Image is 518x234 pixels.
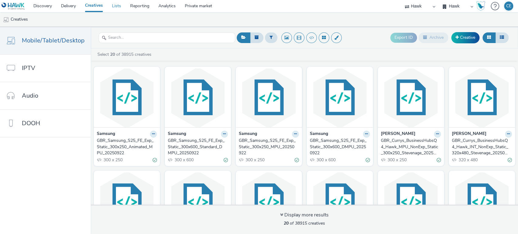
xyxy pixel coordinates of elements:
[379,172,442,231] img: GBR_Currys_BusinessHubsQ4_Hawk_MPU_NonExp_Static_300x250_Exeter_20250919 visual
[482,32,496,43] button: Grid
[95,172,158,231] img: GBR_Currys_BusinessHubsQ4_Hawk_Banner_NonExp_Static_320x50_Stevenage_20250919 visual
[97,131,115,138] strong: Samsung
[381,138,438,156] div: GBR_Currys_BusinessHubsQ4_Hawk_MPU_NonExp_Static_300x250_Stevenage_20250919
[476,1,485,11] img: Hawk Academy
[239,131,257,138] strong: Samsung
[295,157,299,163] div: Valid
[452,138,512,156] a: GBR_Currys_BusinessHubsQ4_Hawk_INT_NonExp_Static_320x480_Stevenage_20250919
[280,212,329,219] div: Display more results
[168,138,225,156] div: GBR_Samsung_S25_FE_Exp_Static_300x600_Standard_DMPU_20250922
[452,131,486,138] strong: [PERSON_NAME]
[437,157,441,163] div: Valid
[451,32,479,43] a: Creative
[174,157,194,163] span: 300 x 600
[168,131,186,138] strong: Samsung
[97,138,157,156] a: GBR_Samsung_S25_FE_Exp_Static_300x250_Animated_MPU_20250922
[95,68,158,127] img: GBR_Samsung_S25_FE_Exp_Static_300x250_Animated_MPU_20250922 visual
[224,157,228,163] div: Valid
[237,172,300,231] img: GBR_Currys_BusinessHubsQ4_Hawk_INT_NonExp_Static_320x480_Solihull_20250919 visual
[366,157,370,163] div: Valid
[476,1,488,11] a: Hawk Academy
[508,157,512,163] div: Valid
[450,68,513,127] img: GBR_Currys_BusinessHubsQ4_Hawk_INT_NonExp_Static_320x480_Stevenage_20250919 visual
[418,32,448,43] button: Archive
[284,220,289,226] strong: 20
[97,138,154,156] div: GBR_Samsung_S25_FE_Exp_Static_300x250_Animated_MPU_20250922
[22,91,38,100] span: Audio
[168,138,228,156] a: GBR_Samsung_S25_FE_Exp_Static_300x600_Standard_DMPU_20250922
[239,138,296,156] div: GBR_Samsung_S25_FE_Exp_Static_300x250_MPU_20250922
[308,172,371,231] img: GBR_Currys_BusinessHubsQ4_Hawk_Banner_NonExp_Static_320x50_Solihull_20250919 visual
[308,68,371,127] img: GBR_Samsung_S25_FE_Exp_Static_300x600_DMPU_20250922 visual
[153,157,157,163] div: Valid
[99,32,235,43] input: Search...
[239,138,299,156] a: GBR_Samsung_S25_FE_Exp_Static_300x250_MPU_20250922
[103,157,123,163] span: 300 x 250
[245,157,265,163] span: 300 x 250
[97,52,154,57] a: Select of 38915 creatives
[166,68,229,127] img: GBR_Samsung_S25_FE_Exp_Static_300x600_Standard_DMPU_20250922 visual
[310,138,370,156] a: GBR_Samsung_S25_FE_Exp_Static_300x600_DMPU_20250922
[390,33,417,42] button: Export ID
[379,68,442,127] img: GBR_Currys_BusinessHubsQ4_Hawk_MPU_NonExp_Static_300x250_Stevenage_20250919 visual
[452,138,510,156] div: GBR_Currys_BusinessHubsQ4_Hawk_INT_NonExp_Static_320x480_Stevenage_20250919
[450,172,513,231] img: GBR_Currys_BusinessHubsQ4_Hawk_INT_NonExp_Static_320x480_Exeter_20250919 visual
[284,220,325,226] span: of 38915 creatives
[506,2,511,11] div: CE
[381,138,441,156] a: GBR_Currys_BusinessHubsQ4_Hawk_MPU_NonExp_Static_300x250_Stevenage_20250919
[387,157,407,163] span: 300 x 250
[22,119,40,128] span: DOOH
[237,68,300,127] img: GBR_Samsung_S25_FE_Exp_Static_300x250_MPU_20250922 visual
[458,157,478,163] span: 320 x 480
[381,131,415,138] strong: [PERSON_NAME]
[110,52,115,57] strong: 20
[166,172,229,231] img: GBR_Currys_BusinessHubsQ4_Hawk_MPU_NonExp_Static_300x250_Solihull_20250919 visual
[22,36,85,45] span: Mobile/Tablet/Desktop
[2,2,25,10] img: undefined Logo
[22,64,35,72] span: IPTV
[310,131,328,138] strong: Samsung
[495,32,509,43] button: Table
[310,138,367,156] div: GBR_Samsung_S25_FE_Exp_Static_300x600_DMPU_20250922
[316,157,336,163] span: 300 x 600
[3,17,9,23] img: mobile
